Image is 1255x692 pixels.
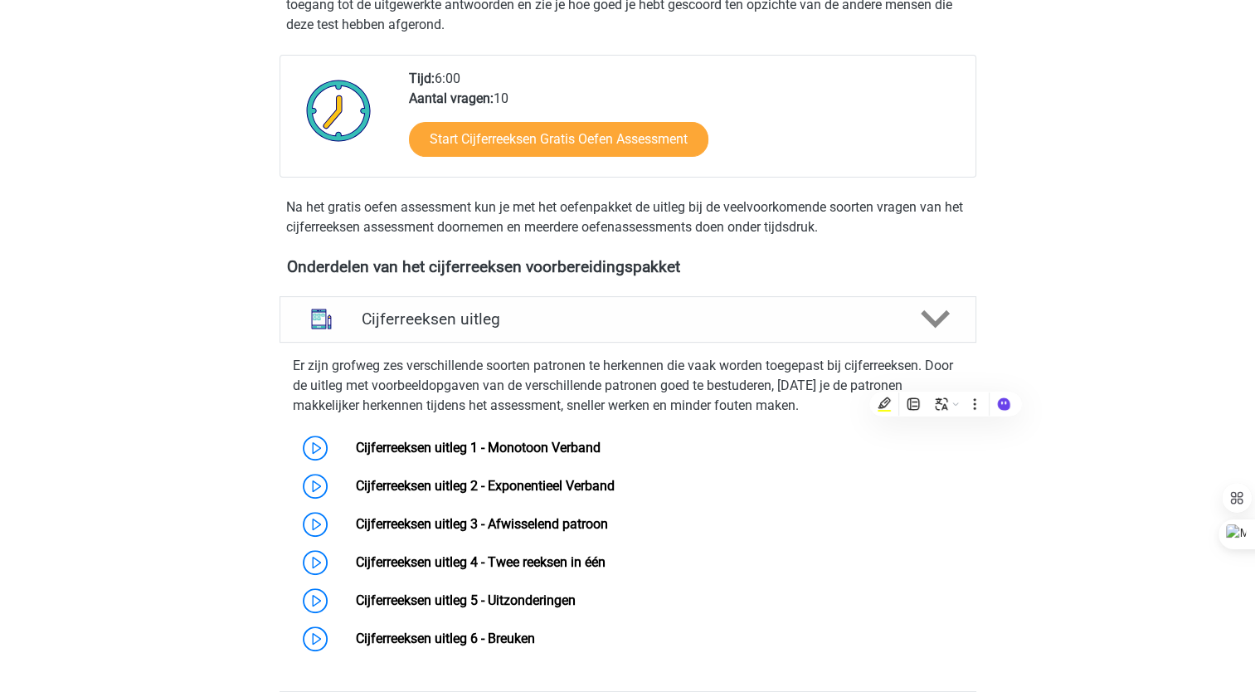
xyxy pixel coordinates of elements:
[273,296,983,343] a: uitleg Cijferreeksen uitleg
[409,90,494,106] b: Aantal vragen:
[409,122,708,157] a: Start Cijferreeksen Gratis Oefen Assessment
[287,257,969,276] h4: Onderdelen van het cijferreeksen voorbereidingspakket
[396,69,975,177] div: 6:00 10
[356,440,601,456] a: Cijferreeksen uitleg 1 - Monotoon Verband
[280,197,976,237] div: Na het gratis oefen assessment kun je met het oefenpakket de uitleg bij de veelvoorkomende soorte...
[356,516,608,532] a: Cijferreeksen uitleg 3 - Afwisselend patroon
[356,592,576,608] a: Cijferreeksen uitleg 5 - Uitzonderingen
[293,356,963,416] p: Er zijn grofweg zes verschillende soorten patronen te herkennen die vaak worden toegepast bij cij...
[297,69,381,152] img: Klok
[409,71,435,86] b: Tijd:
[362,309,894,329] h4: Cijferreeksen uitleg
[356,478,615,494] a: Cijferreeksen uitleg 2 - Exponentieel Verband
[300,298,343,340] img: cijferreeksen uitleg
[356,554,606,570] a: Cijferreeksen uitleg 4 - Twee reeksen in één
[356,631,535,646] a: Cijferreeksen uitleg 6 - Breuken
